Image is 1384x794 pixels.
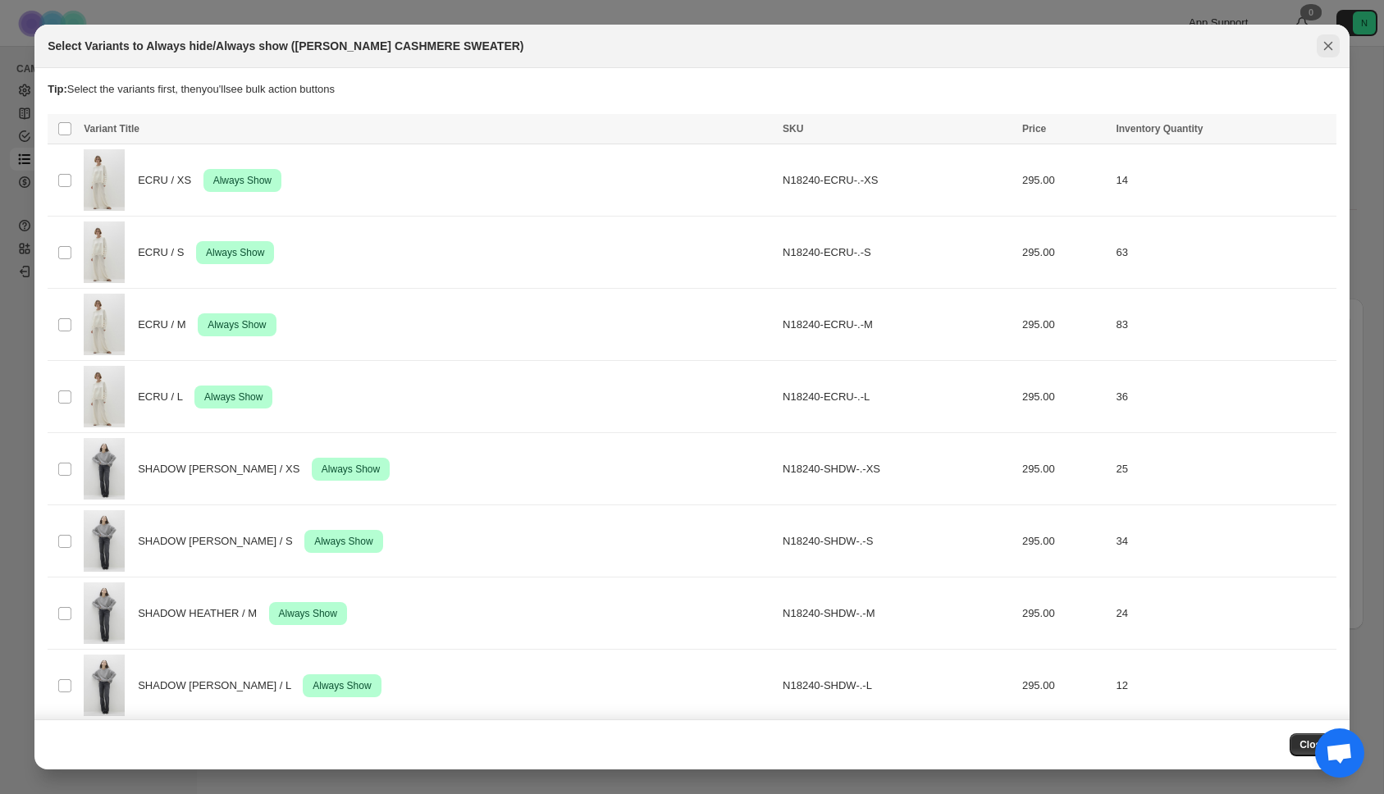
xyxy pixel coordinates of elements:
span: Always Show [276,604,340,623]
span: SHADOW HEATHER / M [138,605,266,622]
span: SKU [783,123,803,135]
span: Always Show [318,459,383,479]
td: N18240-ECRU-.-XS [778,144,1017,217]
td: 295.00 [1017,361,1112,433]
td: 34 [1111,505,1336,577]
td: 295.00 [1017,217,1112,289]
td: N18240-SHDW-.-S [778,505,1017,577]
img: FA24_N18240_KAIA_SHADOWHEATHER_0546_a3a71753-2217-4602-913f-456120e1489e.jpg [84,582,125,644]
img: FA24_N18240_KAIA_SHADOWHEATHER_0546_a3a71753-2217-4602-913f-456120e1489e.jpg [84,655,125,716]
img: RESHOOT_N18240_KAIA_ECRU_0726.jpg [84,221,125,283]
div: Open chat [1315,728,1364,778]
td: 63 [1111,217,1336,289]
td: 295.00 [1017,433,1112,505]
span: Always Show [311,532,376,551]
span: SHADOW [PERSON_NAME] / L [138,678,299,694]
td: N18240-ECRU-.-L [778,361,1017,433]
span: SHADOW [PERSON_NAME] / S [138,533,301,550]
td: N18240-SHDW-.-XS [778,433,1017,505]
img: FA24_N18240_KAIA_SHADOWHEATHER_0546_a3a71753-2217-4602-913f-456120e1489e.jpg [84,510,125,572]
td: 295.00 [1017,289,1112,361]
td: 14 [1111,144,1336,217]
td: 295.00 [1017,577,1112,650]
img: RESHOOT_N18240_KAIA_ECRU_0726.jpg [84,149,125,211]
span: Always Show [210,171,275,190]
h2: Select Variants to Always hide/Always show ([PERSON_NAME] CASHMERE SWEATER) [48,38,523,54]
td: N18240-SHDW-.-L [778,650,1017,722]
td: 295.00 [1017,650,1112,722]
span: Close [1299,738,1327,751]
td: 36 [1111,361,1336,433]
td: N18240-ECRU-.-S [778,217,1017,289]
td: N18240-SHDW-.-M [778,577,1017,650]
strong: Tip: [48,83,67,95]
span: ECRU / M [138,317,194,333]
td: 83 [1111,289,1336,361]
span: ECRU / XS [138,172,200,189]
span: ECRU / L [138,389,191,405]
button: Close [1290,733,1336,756]
p: Select the variants first, then you'll see bulk action buttons [48,81,1336,98]
td: 295.00 [1017,505,1112,577]
span: Price [1022,123,1046,135]
img: FA24_N18240_KAIA_SHADOWHEATHER_0546_a3a71753-2217-4602-913f-456120e1489e.jpg [84,438,125,500]
span: Always Show [204,315,269,335]
img: RESHOOT_N18240_KAIA_ECRU_0726.jpg [84,366,125,427]
span: Always Show [203,243,267,262]
td: 12 [1111,650,1336,722]
span: Always Show [201,387,266,407]
span: SHADOW [PERSON_NAME] / XS [138,461,308,477]
span: Variant Title [84,123,139,135]
button: Close [1317,34,1340,57]
span: ECRU / S [138,244,193,261]
span: Inventory Quantity [1116,123,1203,135]
td: 295.00 [1017,144,1112,217]
td: 25 [1111,433,1336,505]
td: 24 [1111,577,1336,650]
span: Always Show [309,676,374,696]
img: RESHOOT_N18240_KAIA_ECRU_0726.jpg [84,294,125,355]
td: N18240-ECRU-.-M [778,289,1017,361]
